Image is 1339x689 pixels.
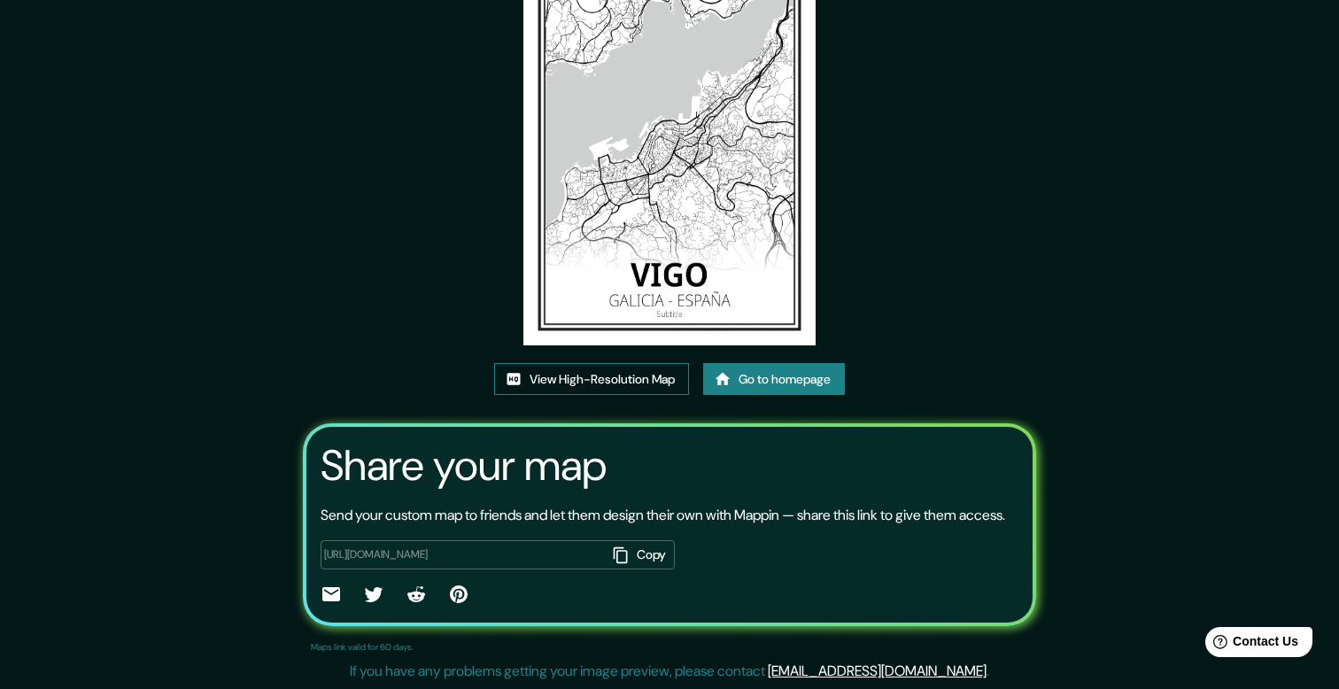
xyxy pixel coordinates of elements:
a: [EMAIL_ADDRESS][DOMAIN_NAME] [768,662,987,680]
a: View High-Resolution Map [494,363,689,396]
p: If you have any problems getting your image preview, please contact . [350,661,989,682]
iframe: Help widget launcher [1181,620,1320,670]
h3: Share your map [321,441,607,491]
p: Send your custom map to friends and let them design their own with Mappin — share this link to gi... [321,505,1005,526]
button: Copy [606,540,675,569]
a: Go to homepage [703,363,845,396]
p: Maps link valid for 60 days. [311,640,414,654]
